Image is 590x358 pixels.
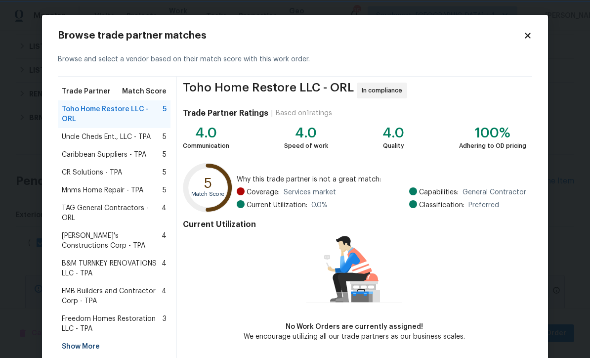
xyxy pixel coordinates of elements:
[183,83,354,98] span: Toho Home Restore LLC - ORL
[191,191,224,197] text: Match Score
[62,168,122,178] span: CR Solutions - TPA
[284,128,328,138] div: 4.0
[244,332,465,342] div: We encourage utilizing all our trade partners as our business scales.
[382,128,404,138] div: 4.0
[183,108,268,118] h4: Trade Partner Ratings
[459,141,526,151] div: Adhering to OD pricing
[58,43,532,77] div: Browse and select a vendor based on their match score with this work order.
[62,203,162,223] span: TAG General Contractors - ORL
[122,87,167,96] span: Match Score
[276,108,332,118] div: Based on 1 ratings
[58,338,170,356] div: Show More
[268,108,276,118] div: |
[163,104,167,124] span: 5
[162,203,167,223] span: 4
[183,220,526,229] h4: Current Utilization
[62,104,163,124] span: Toho Home Restore LLC - ORL
[163,168,167,178] span: 5
[419,187,459,197] span: Capabilities:
[62,314,163,334] span: Freedom Homes Restoration LLC - TPA
[162,286,167,306] span: 4
[62,259,162,278] span: B&M TURNKEY RENOVATIONS LLC - TPA
[183,128,229,138] div: 4.0
[244,322,465,332] div: No Work Orders are currently assigned!
[163,150,167,160] span: 5
[58,31,523,41] h2: Browse trade partner matches
[162,259,167,278] span: 4
[419,200,464,210] span: Classification:
[162,231,167,251] span: 4
[362,86,406,95] span: In compliance
[62,185,143,195] span: Mnms Home Repair - TPA
[163,132,167,142] span: 5
[284,187,336,197] span: Services market
[468,200,499,210] span: Preferred
[247,200,307,210] span: Current Utilization:
[463,187,526,197] span: General Contractor
[62,286,162,306] span: EMB Builders and Contractor Corp - TPA
[62,231,162,251] span: [PERSON_NAME]'s Constructions Corp - TPA
[183,141,229,151] div: Communication
[204,177,212,190] text: 5
[311,200,328,210] span: 0.0 %
[62,150,146,160] span: Caribbean Suppliers - TPA
[284,141,328,151] div: Speed of work
[382,141,404,151] div: Quality
[163,314,167,334] span: 3
[62,87,111,96] span: Trade Partner
[459,128,526,138] div: 100%
[247,187,280,197] span: Coverage:
[163,185,167,195] span: 5
[62,132,151,142] span: Uncle Cheds Ent., LLC - TPA
[237,175,526,184] span: Why this trade partner is not a great match:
